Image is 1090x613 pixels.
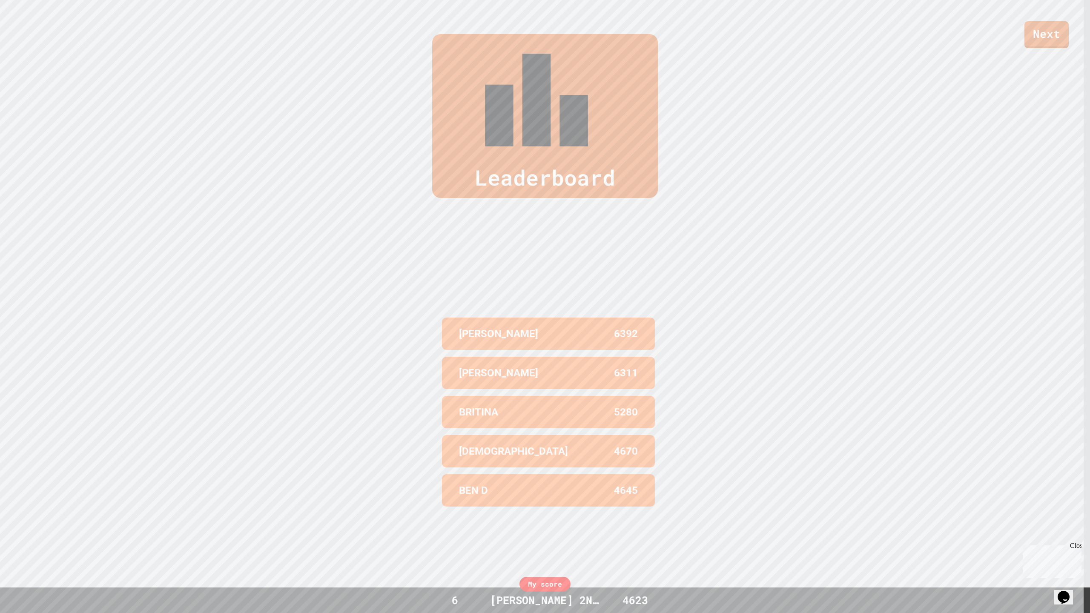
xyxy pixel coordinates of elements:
div: Leaderboard [432,34,658,198]
iframe: chat widget [1019,542,1081,578]
div: My score [519,577,571,591]
p: [PERSON_NAME] [459,326,538,341]
iframe: chat widget [1054,579,1081,604]
a: Next [1024,21,1069,48]
p: [PERSON_NAME] [459,365,538,381]
p: 6311 [614,365,638,381]
p: 6392 [614,326,638,341]
p: BEN D [459,483,488,498]
p: 5280 [614,404,638,420]
p: BRITINA [459,404,498,420]
p: 4670 [614,444,638,459]
p: [DEMOGRAPHIC_DATA] [459,444,568,459]
div: 6 [428,592,482,608]
p: 4645 [614,483,638,498]
div: Chat with us now!Close [3,3,59,54]
div: [PERSON_NAME] 2ND PLAC [482,592,608,608]
div: 4623 [608,592,662,608]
